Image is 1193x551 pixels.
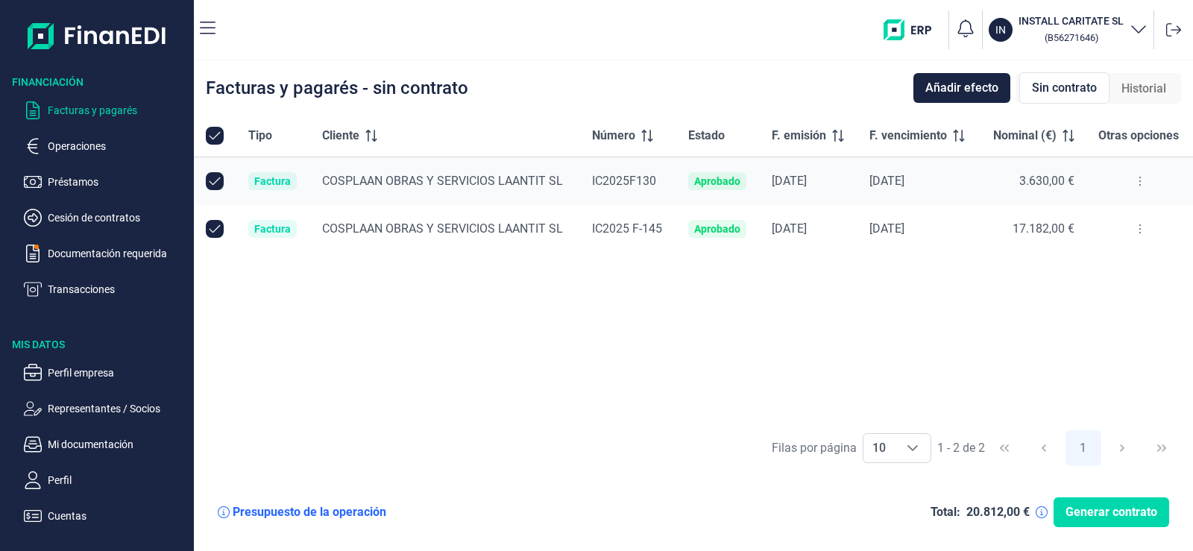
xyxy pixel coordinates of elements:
[48,435,188,453] p: Mi documentación
[24,245,188,262] button: Documentación requerida
[1013,221,1074,236] span: 17.182,00 €
[24,364,188,382] button: Perfil empresa
[993,127,1057,145] span: Nominal (€)
[1144,430,1180,466] button: Last Page
[254,223,291,235] div: Factura
[24,209,188,227] button: Cesión de contratos
[24,435,188,453] button: Mi documentación
[869,174,967,189] div: [DATE]
[694,223,740,235] div: Aprobado
[1019,72,1109,104] div: Sin contrato
[937,442,985,454] span: 1 - 2 de 2
[206,79,468,97] div: Facturas y pagarés - sin contrato
[966,505,1030,520] div: 20.812,00 €
[1054,497,1169,527] button: Generar contrato
[24,471,188,489] button: Perfil
[592,127,635,145] span: Número
[48,245,188,262] p: Documentación requerida
[248,127,272,145] span: Tipo
[869,127,947,145] span: F. vencimiento
[48,209,188,227] p: Cesión de contratos
[1045,32,1098,43] small: Copiar cif
[592,174,656,188] span: IC2025F130
[1019,13,1124,28] h3: INSTALL CARITATE SL
[688,127,725,145] span: Estado
[24,280,188,298] button: Transacciones
[1019,174,1074,188] span: 3.630,00 €
[322,221,563,236] span: COSPLAAN OBRAS Y SERVICIOS LAANTIT SL
[24,507,188,525] button: Cuentas
[772,127,826,145] span: F. emisión
[863,434,895,462] span: 10
[322,174,563,188] span: COSPLAAN OBRAS Y SERVICIOS LAANTIT SL
[24,101,188,119] button: Facturas y pagarés
[1104,430,1140,466] button: Next Page
[254,175,291,187] div: Factura
[1065,430,1101,466] button: Page 1
[24,137,188,155] button: Operaciones
[48,173,188,191] p: Préstamos
[772,221,846,236] div: [DATE]
[913,73,1010,103] button: Añadir efecto
[233,505,386,520] div: Presupuesto de la operación
[48,280,188,298] p: Transacciones
[895,434,931,462] div: Choose
[48,364,188,382] p: Perfil empresa
[694,175,740,187] div: Aprobado
[1109,74,1178,104] div: Historial
[206,220,224,238] div: Row Unselected null
[48,101,188,119] p: Facturas y pagarés
[1065,503,1157,521] span: Generar contrato
[989,13,1148,46] button: ININSTALL CARITATE SL (B56271646)
[592,221,662,236] span: IC2025 F-145
[322,127,359,145] span: Cliente
[1026,430,1062,466] button: Previous Page
[206,172,224,190] div: Row Unselected null
[884,19,942,40] img: erp
[1098,127,1179,145] span: Otras opciones
[772,439,857,457] div: Filas por página
[995,22,1006,37] p: IN
[48,400,188,418] p: Representantes / Socios
[1121,80,1166,98] span: Historial
[1032,79,1097,97] span: Sin contrato
[48,137,188,155] p: Operaciones
[28,12,167,60] img: Logo de aplicación
[986,430,1022,466] button: First Page
[206,127,224,145] div: All items selected
[24,400,188,418] button: Representantes / Socios
[931,505,960,520] div: Total:
[48,471,188,489] p: Perfil
[772,174,846,189] div: [DATE]
[24,173,188,191] button: Préstamos
[925,79,998,97] span: Añadir efecto
[869,221,967,236] div: [DATE]
[48,507,188,525] p: Cuentas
